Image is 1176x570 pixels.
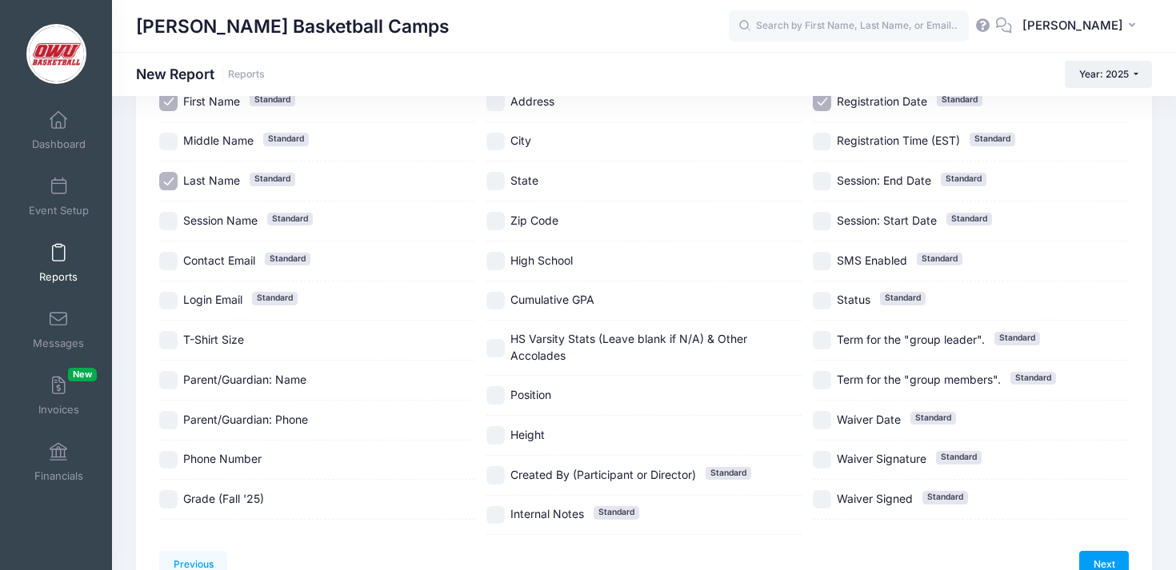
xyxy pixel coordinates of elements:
input: Address [486,93,505,111]
input: Parent/Guardian: Name [159,371,178,389]
span: Registration Time (EST) [837,134,960,147]
input: Waiver DateStandard [813,411,831,429]
img: David Vogel Basketball Camps [26,24,86,84]
span: Status [837,293,870,306]
span: Standard [250,94,295,106]
span: Standard [941,173,986,185]
span: Contact Email [183,253,255,267]
span: T-Shirt Size [183,333,244,346]
input: Cumulative GPA [486,292,505,310]
input: Registration DateStandard [813,93,831,111]
span: Last Name [183,173,240,187]
span: Position [510,388,551,401]
span: Dashboard [32,138,86,151]
input: Session: End DateStandard [813,172,831,190]
a: Dashboard [21,102,97,158]
span: City [510,134,531,147]
span: Term for the "group members". [837,373,1001,386]
span: Internal Notes [510,507,584,520]
input: HS Varsity Stats (Leave blank if N/A) & Other Accolades [486,339,505,357]
span: Standard [267,213,313,225]
span: Standard [880,292,926,305]
span: Standard [946,213,992,225]
input: Term for the "group leader".Standard [813,331,831,349]
span: State [510,173,538,187]
span: Parent/Guardian: Phone [183,413,308,426]
span: Standard [917,253,962,265]
input: StatusStandard [813,292,831,310]
span: Standard [970,133,1015,145]
input: Contact EmailStandard [159,252,178,270]
input: Phone Number [159,451,178,469]
span: [PERSON_NAME] [1022,17,1123,34]
span: Standard [706,467,751,480]
input: T-Shirt Size [159,331,178,349]
input: High School [486,252,505,270]
span: SMS Enabled [837,253,907,267]
span: Standard [265,253,310,265]
span: Standard [594,506,639,519]
span: First Name [183,94,240,108]
input: Login EmailStandard [159,292,178,310]
input: Parent/Guardian: Phone [159,411,178,429]
input: Height [486,426,505,444]
span: Phone Number [183,452,262,465]
span: Login Email [183,293,242,306]
input: Grade (Fall '25) [159,490,178,508]
h1: New Report [136,66,265,82]
input: First NameStandard [159,93,178,111]
span: Created By (Participant or Director) [510,468,696,481]
input: Registration Time (EST)Standard [813,133,831,151]
a: Reports [21,235,97,291]
input: Middle NameStandard [159,133,178,151]
a: Reports [228,69,265,81]
span: Standard [910,412,956,425]
input: Search by First Name, Last Name, or Email... [729,10,969,42]
input: Waiver SignedStandard [813,490,831,508]
span: Reports [39,270,78,284]
span: Parent/Guardian: Name [183,373,306,386]
span: Session: End Date [837,173,931,187]
span: Standard [936,451,982,464]
span: Year: 2025 [1079,68,1129,80]
span: Middle Name [183,134,254,147]
span: Registration Date [837,94,927,108]
input: Internal NotesStandard [486,506,505,524]
span: Waiver Signed [837,492,913,505]
input: Zip Code [486,212,505,230]
span: Invoices [38,403,79,417]
span: Session: Start Date [837,213,937,227]
input: City [486,133,505,151]
button: Year: 2025 [1065,61,1152,88]
span: New [68,368,97,381]
span: Term for the "group leader". [837,333,985,346]
input: Session NameStandard [159,212,178,230]
span: HS Varsity Stats (Leave blank if N/A) & Other Accolades [510,332,747,362]
span: Zip Code [510,213,558,227]
span: Address [510,94,554,108]
span: Standard [252,292,298,305]
span: Grade (Fall '25) [183,492,264,505]
input: Position [486,386,505,405]
span: Height [510,428,545,441]
span: Cumulative GPA [510,293,594,306]
input: Term for the "group members".Standard [813,371,831,389]
span: Standard [994,332,1040,345]
span: Standard [250,173,295,185]
input: State [486,172,505,190]
span: Standard [263,133,309,145]
span: Waiver Signature [837,452,926,465]
span: Session Name [183,213,258,227]
span: Messages [33,337,84,350]
input: Session: Start DateStandard [813,212,831,230]
span: Standard [1010,372,1056,385]
span: Waiver Date [837,413,901,426]
span: Financials [34,469,83,483]
a: Messages [21,301,97,357]
button: [PERSON_NAME] [1012,8,1152,45]
input: SMS EnabledStandard [813,252,831,270]
h1: [PERSON_NAME] Basketball Camps [136,8,450,45]
span: High School [510,253,573,267]
a: InvoicesNew [21,368,97,424]
span: Standard [922,491,968,504]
